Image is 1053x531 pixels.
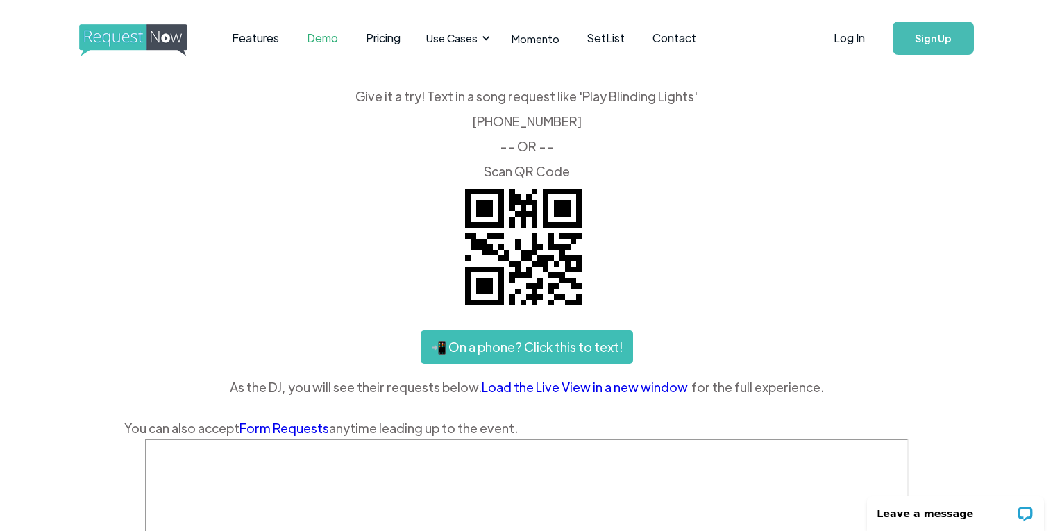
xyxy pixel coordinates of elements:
a: Contact [639,17,710,60]
div: You can also accept anytime leading up to the event. [124,418,929,439]
a: Log In [820,14,879,62]
div: Give it a try! Text in a song request like 'Play Blinding Lights' ‍ [PHONE_NUMBER] -- OR -- ‍ Sca... [124,90,929,178]
a: Load the Live View in a new window [482,377,691,398]
a: Demo [293,17,352,60]
a: Features [218,17,293,60]
div: Use Cases [426,31,478,46]
a: Form Requests [239,420,329,436]
a: SetList [573,17,639,60]
div: Use Cases [418,17,494,60]
div: As the DJ, you will see their requests below. for the full experience. [124,377,929,398]
a: Momento [498,18,573,59]
img: requestnow logo [79,24,213,56]
a: 📲 On a phone? Click this to text! [421,330,633,364]
iframe: LiveChat chat widget [858,487,1053,531]
a: Sign Up [893,22,974,55]
img: QR code [454,178,593,317]
a: Pricing [352,17,414,60]
a: home [79,24,183,52]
